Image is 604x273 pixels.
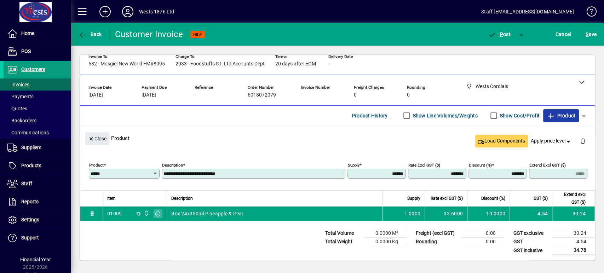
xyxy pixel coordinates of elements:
[478,137,525,145] span: Load Components
[142,92,156,98] span: [DATE]
[4,43,71,60] a: POS
[80,125,595,151] div: Product
[84,135,111,141] app-page-header-button: Close
[322,238,364,246] td: Total Weight
[4,91,71,103] a: Payments
[586,29,597,40] span: ave
[4,127,71,139] a: Communications
[7,106,27,111] span: Quotes
[484,28,514,41] button: Post
[76,28,104,41] button: Back
[408,163,440,168] mat-label: Rate excl GST ($)
[364,229,407,238] td: 0.0000 M³
[176,61,265,67] span: 2033 - Foodstuffs S.I. Ltd Accounts Dept
[510,246,552,255] td: GST inclusive
[431,194,463,202] span: Rate excl GST ($)
[531,137,572,145] span: Apply price level
[195,92,196,98] span: -
[528,135,575,147] button: Apply price level
[20,257,51,262] span: Financial Year
[510,229,552,238] td: GST exclusive
[21,66,45,72] span: Customers
[584,28,598,41] button: Save
[4,193,71,211] a: Reports
[574,138,591,144] app-page-header-button: Delete
[4,175,71,193] a: Staff
[462,229,504,238] td: 0.00
[469,163,492,168] mat-label: Discount (%)
[78,31,102,37] span: Back
[4,211,71,229] a: Settings
[115,29,183,40] div: Customer Invoice
[21,217,39,222] span: Settings
[88,133,107,145] span: Close
[4,157,71,175] a: Products
[4,139,71,157] a: Suppliers
[107,210,122,217] div: 01009
[552,238,595,246] td: 4.54
[4,103,71,115] a: Quotes
[142,210,150,217] span: Wests Cordials
[348,163,359,168] mat-label: Supply
[534,194,548,202] span: GST ($)
[21,30,34,36] span: Home
[364,238,407,246] td: 0.0000 Kg
[162,163,183,168] mat-label: Description
[4,115,71,127] a: Backorders
[404,210,421,217] span: 1.0000
[4,25,71,42] a: Home
[510,238,552,246] td: GST
[552,207,594,221] td: 30.24
[488,31,511,37] span: ost
[21,199,39,204] span: Reports
[107,194,116,202] span: Item
[481,6,574,17] div: Staff [EMAIL_ADDRESS][DOMAIN_NAME]
[412,229,462,238] td: Freight (excl GST)
[499,112,540,119] label: Show Cost/Profit
[301,92,302,98] span: -
[510,207,552,221] td: 4.54
[139,6,174,17] div: Wests 1876 Ltd
[71,28,110,41] app-page-header-button: Back
[4,229,71,247] a: Support
[429,210,463,217] div: 33.6000
[412,112,478,119] label: Show Line Volumes/Weights
[543,109,579,122] button: Product
[481,194,505,202] span: Discount (%)
[557,191,586,206] span: Extend excl GST ($)
[21,48,31,54] span: POS
[554,28,573,41] button: Cancel
[248,92,276,98] span: 6018072079
[556,29,571,40] span: Cancel
[574,132,591,149] button: Delete
[193,32,202,37] span: NEW
[328,61,330,67] span: -
[407,194,420,202] span: Supply
[475,135,528,147] button: Load Components
[116,5,139,18] button: Profile
[7,118,36,123] span: Backorders
[7,82,29,87] span: Invoices
[88,61,165,67] span: 532 - Mosgiel New World FM#8095
[275,61,316,67] span: 20 days after EOM
[7,130,49,135] span: Communications
[547,110,575,121] span: Product
[354,92,357,98] span: 0
[529,163,566,168] mat-label: Extend excl GST ($)
[88,92,103,98] span: [DATE]
[322,229,364,238] td: Total Volume
[7,94,34,99] span: Payments
[4,79,71,91] a: Invoices
[171,210,243,217] span: Box 24x350ml Pineapple & Pear
[500,31,503,37] span: P
[467,207,510,221] td: 10.0000
[412,238,462,246] td: Rounding
[171,194,193,202] span: Description
[352,110,388,121] span: Product History
[21,145,41,150] span: Suppliers
[552,229,595,238] td: 30.24
[21,235,39,240] span: Support
[462,238,504,246] td: 0.00
[21,163,41,168] span: Products
[85,132,109,145] button: Close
